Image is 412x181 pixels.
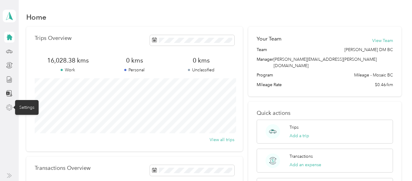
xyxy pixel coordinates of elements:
span: [PERSON_NAME] DM BC [344,47,393,53]
p: Trips Overview [35,35,71,41]
button: Add an expense [290,162,321,168]
div: Settings [15,100,39,115]
span: Program [257,72,273,78]
p: Transactions Overview [35,165,90,171]
p: Transactions [290,153,313,160]
span: Manager [257,56,274,69]
span: 0 kms [101,56,168,65]
span: $0.46/km [375,82,393,88]
button: View all trips [210,137,234,143]
button: Add a trip [290,133,309,139]
p: Unclassified [168,67,234,73]
span: Team [257,47,267,53]
span: 16,028.38 kms [35,56,101,65]
p: Personal [101,67,168,73]
span: Mileage - Mosaic BC [354,72,393,78]
button: View Team [372,37,393,44]
p: Quick actions [257,110,393,116]
span: [PERSON_NAME][EMAIL_ADDRESS][PERSON_NAME][DOMAIN_NAME] [274,57,377,68]
p: Trips [290,124,299,131]
p: Work [35,67,101,73]
h1: Home [26,14,46,20]
span: Mileage Rate [257,82,282,88]
iframe: Everlance-gr Chat Button Frame [378,147,412,181]
span: 0 kms [168,56,234,65]
h2: Your Team [257,35,281,43]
